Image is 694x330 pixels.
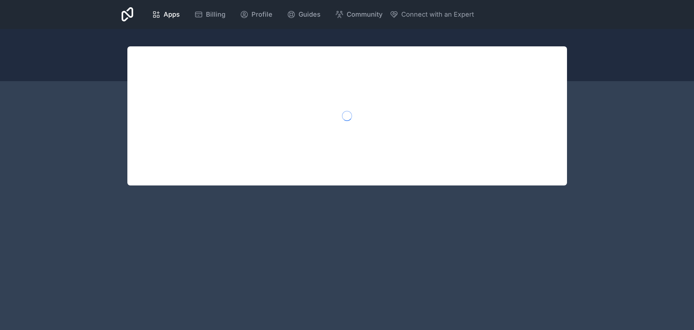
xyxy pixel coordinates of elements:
span: Apps [164,9,180,20]
span: Profile [251,9,272,20]
span: Guides [299,9,321,20]
a: Profile [234,7,278,22]
span: Billing [206,9,225,20]
span: Community [347,9,382,20]
a: Billing [189,7,231,22]
a: Community [329,7,388,22]
span: Connect with an Expert [401,9,474,20]
a: Apps [146,7,186,22]
a: Guides [281,7,326,22]
button: Connect with an Expert [390,9,474,20]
